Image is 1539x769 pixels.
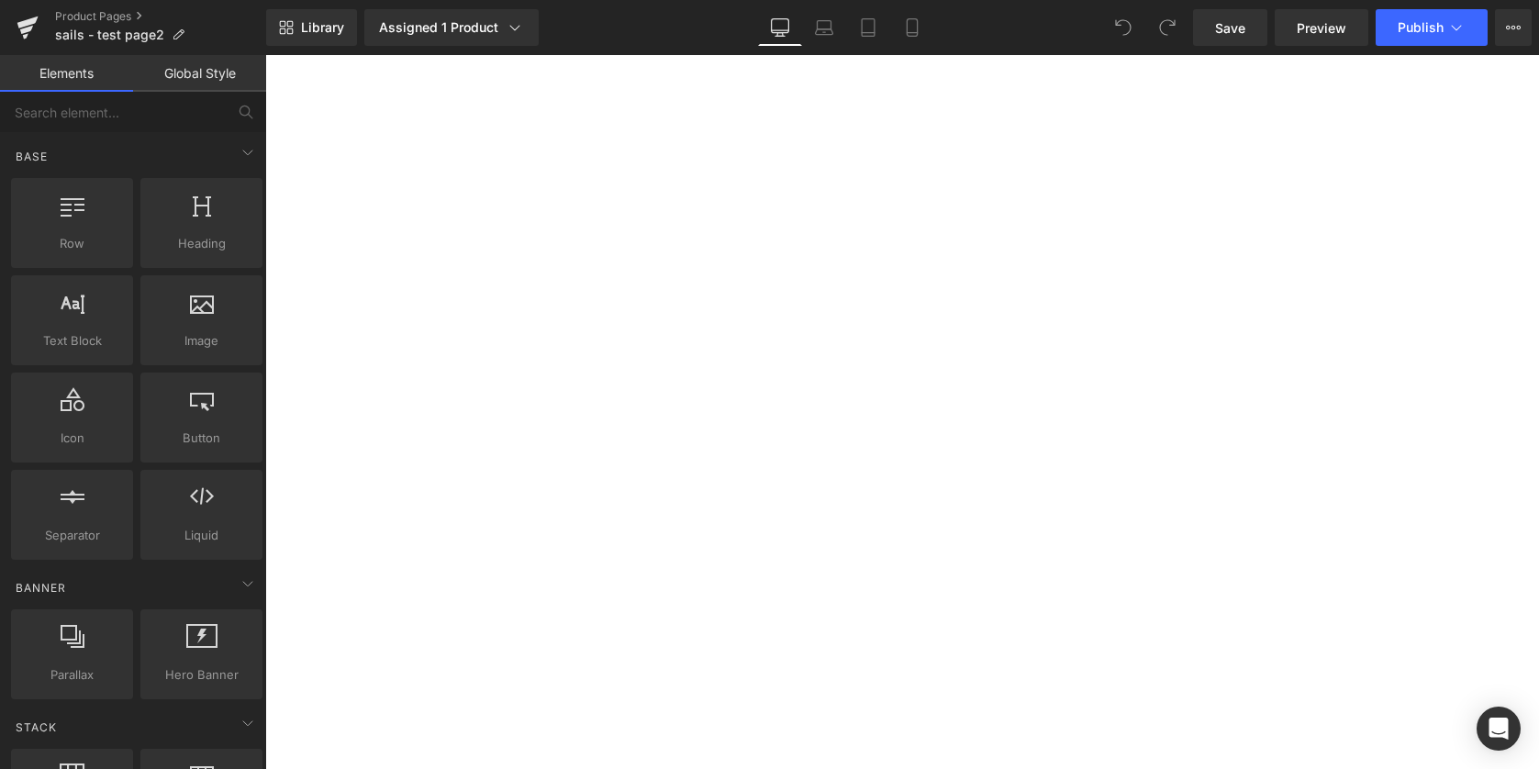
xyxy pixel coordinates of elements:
[146,234,257,253] span: Heading
[1275,9,1368,46] a: Preview
[55,28,164,42] span: sails - test page2
[379,18,524,37] div: Assigned 1 Product
[1215,18,1245,38] span: Save
[17,429,128,448] span: Icon
[758,9,802,46] a: Desktop
[890,9,934,46] a: Mobile
[17,665,128,685] span: Parallax
[17,234,128,253] span: Row
[146,331,257,351] span: Image
[1376,9,1488,46] button: Publish
[14,148,50,165] span: Base
[266,9,357,46] a: New Library
[1495,9,1532,46] button: More
[802,9,846,46] a: Laptop
[1477,707,1521,751] div: Open Intercom Messenger
[1398,20,1444,35] span: Publish
[55,9,266,24] a: Product Pages
[146,526,257,545] span: Liquid
[1297,18,1346,38] span: Preview
[17,331,128,351] span: Text Block
[146,429,257,448] span: Button
[1149,9,1186,46] button: Redo
[301,19,344,36] span: Library
[14,579,68,596] span: Banner
[17,526,128,545] span: Separator
[146,665,257,685] span: Hero Banner
[133,55,266,92] a: Global Style
[14,719,59,736] span: Stack
[846,9,890,46] a: Tablet
[1105,9,1142,46] button: Undo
